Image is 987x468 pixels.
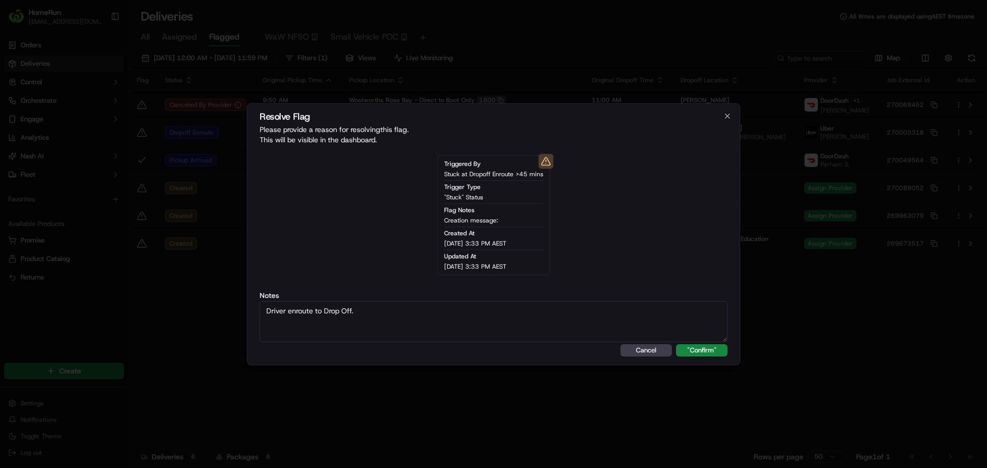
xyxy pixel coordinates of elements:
[444,239,506,248] span: [DATE] 3:33 PM AEST
[444,263,506,271] span: [DATE] 3:33 PM AEST
[260,292,727,299] label: Notes
[260,124,727,145] p: Please provide a reason for resolving this flag . This will be visible in the dashboard.
[444,170,543,178] span: Stuck at Dropoff Enroute >45 mins
[444,216,498,224] span: Creation message:
[444,229,474,237] span: Created At
[444,160,481,168] span: Triggered By
[260,301,727,342] textarea: Driver enroute to Drop Off.
[444,193,483,201] span: "Stuck" Status
[620,344,672,357] button: Cancel
[676,344,727,357] button: "Confirm"
[444,206,474,214] span: Flag Notes
[260,112,727,121] h2: Resolve Flag
[444,183,481,191] span: Trigger Type
[444,252,476,260] span: Updated At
